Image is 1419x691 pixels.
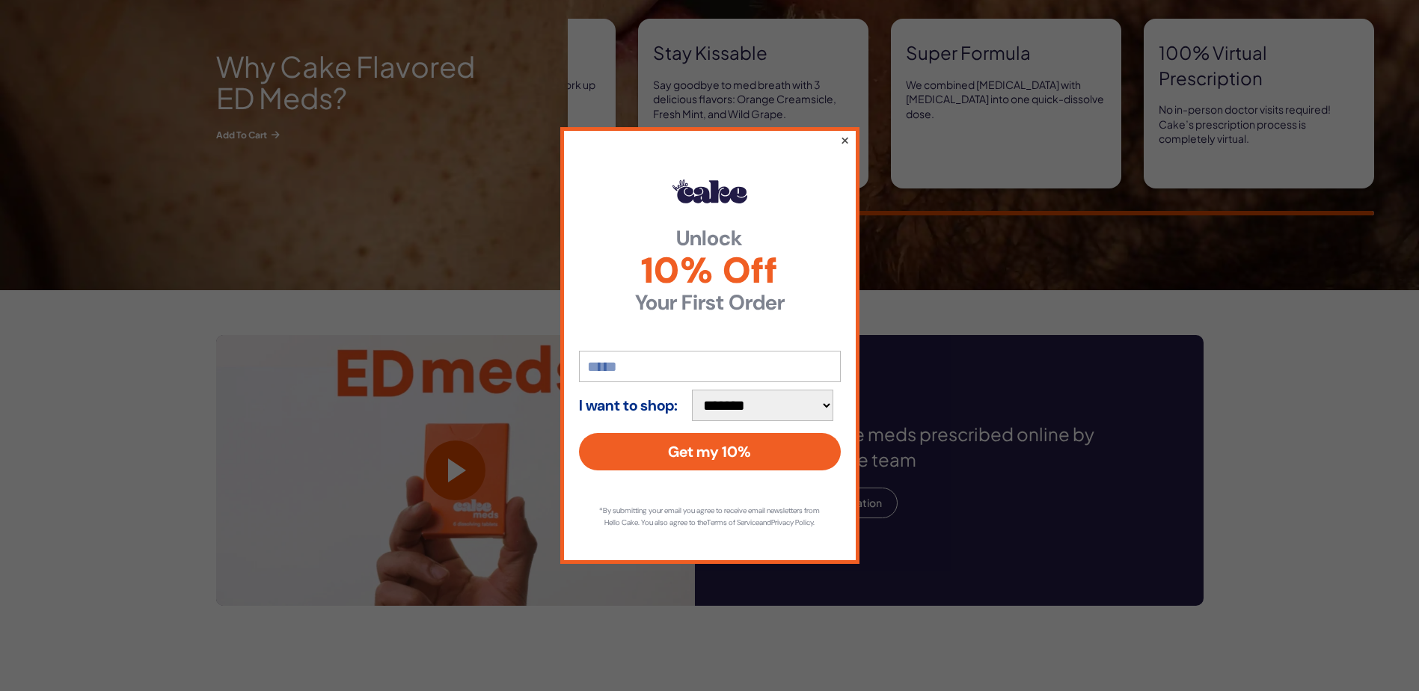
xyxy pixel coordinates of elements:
[579,228,841,249] strong: Unlock
[579,433,841,470] button: Get my 10%
[579,292,841,313] strong: Your First Order
[579,397,678,414] strong: I want to shop:
[707,518,759,527] a: Terms of Service
[839,131,849,149] button: ×
[771,518,813,527] a: Privacy Policy
[579,253,841,289] span: 10% Off
[594,505,826,529] p: *By submitting your email you agree to receive email newsletters from Hello Cake. You also agree ...
[672,179,747,203] img: Hello Cake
